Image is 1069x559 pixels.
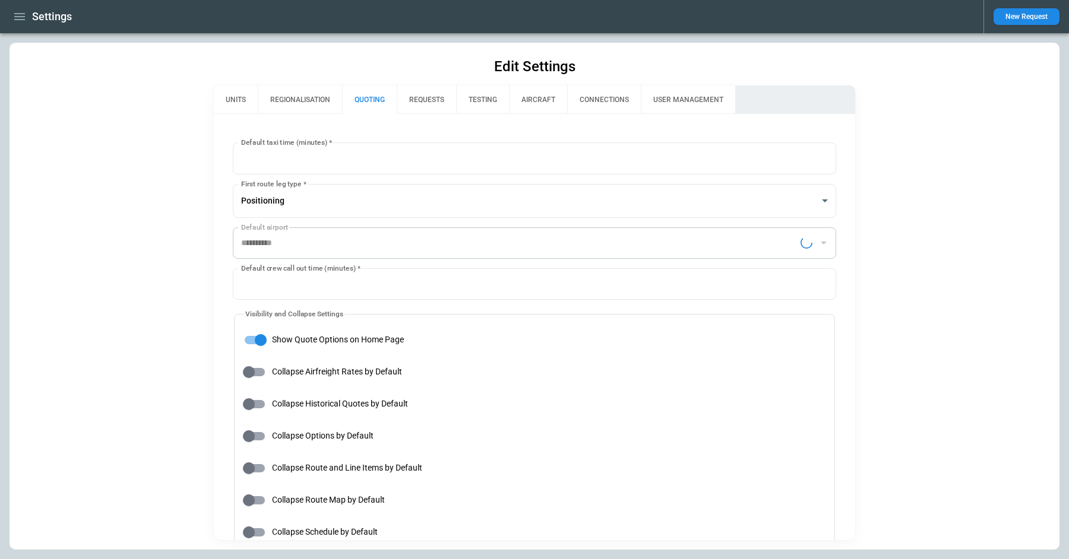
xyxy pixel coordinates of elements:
[244,309,344,319] legend: Visibility and Collapse Settings
[397,85,456,114] button: REQUESTS
[241,179,306,189] label: First route leg type
[241,137,332,147] label: Default taxi time (minutes)
[272,335,404,345] span: Show Quote Options on Home Page
[272,399,408,409] span: Collapse Historical Quotes by Default
[641,85,735,114] button: USER MANAGEMENT
[272,527,378,537] span: Collapse Schedule by Default
[241,222,288,232] label: Default airport
[272,431,374,441] span: Collapse Options by Default
[272,463,422,473] span: Collapse Route and Line Items by Default
[494,57,575,76] h1: Edit Settings
[342,85,397,114] button: QUOTING
[233,184,836,218] div: Positioning
[214,85,258,114] button: UNITS
[456,85,509,114] button: TESTING
[258,85,342,114] button: REGIONALISATION
[509,85,567,114] button: AIRCRAFT
[241,263,360,273] label: Default crew call out time (minutes)
[272,367,402,377] span: Collapse Airfreight Rates by Default
[994,8,1059,25] button: New Request
[32,9,72,24] h1: Settings
[272,495,385,505] span: Collapse Route Map by Default
[567,85,641,114] button: CONNECTIONS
